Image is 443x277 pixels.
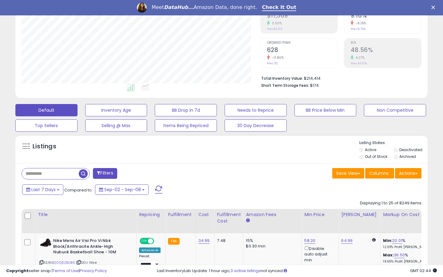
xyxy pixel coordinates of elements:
a: 64.99 [341,238,353,244]
button: Save View [332,168,364,179]
button: Filters [93,168,117,179]
a: 3 active listings [230,268,261,274]
button: Non Competitive [364,104,426,116]
small: Amazon Fees. [246,218,249,223]
button: Sep-02 - Sep-08 [95,184,149,195]
a: 20.01 [392,238,402,244]
span: Ordered Items [267,41,337,45]
span: Last 7 Days [31,187,56,193]
div: Preset: [139,254,161,268]
button: BB Price Below Min [294,104,357,116]
div: $0.30 min [246,243,297,249]
div: 15% [246,238,297,243]
h2: 628 [267,46,337,55]
button: Actions [395,168,421,179]
div: [PERSON_NAME] [341,211,378,218]
button: Last 7 Days [22,184,63,195]
h2: 48.56% [351,46,421,55]
div: Displaying 1 to 25 of 8249 items [360,200,421,206]
small: Prev: 46.57% [351,62,367,65]
b: Short Term Storage Fees: [261,83,309,88]
span: ON [140,239,148,244]
h2: $11,369 [267,12,337,20]
h5: Listings [33,142,56,151]
span: ROI [351,41,421,45]
div: ASIN: [39,238,132,277]
small: 0.50% [270,21,282,26]
strong: Copyright [6,268,29,274]
span: Sep-02 - Sep-08 [104,187,141,193]
div: Amazon Fees [246,211,299,218]
button: Items Being Repriced [155,119,217,132]
b: Total Inventory Value: [261,76,303,81]
small: Prev: 712 [267,62,278,65]
span: Compared to: [64,187,93,193]
button: Default [15,104,78,116]
li: $214,414 [261,74,417,82]
div: Markup on Cost [383,211,436,218]
div: % [383,238,434,249]
div: Cost [198,211,212,218]
div: Title [38,211,134,218]
div: Fulfillment [168,211,193,218]
th: The percentage added to the cost of goods (COGS) that forms the calculator for Min & Max prices. [381,209,439,233]
img: Profile image for Georgie [137,3,147,13]
div: Close [431,6,437,9]
i: DataHub... [164,4,194,10]
div: Amazon AI [139,247,161,253]
b: Nike Mens Air Visi Pro Vi Nbk Black/Anthracite Ankle-High Nubuck Basketball Shoe - 10M [53,238,128,257]
button: Inventory Age [85,104,147,116]
a: Privacy Policy [80,268,107,274]
div: seller snap | | [6,268,107,274]
div: 7.48 [217,238,238,243]
p: 12.03% Profit [PERSON_NAME] [383,245,434,249]
small: FBA [168,238,179,245]
span: 2025-09-16 02:44 GMT [410,268,437,274]
div: Min Price [304,211,336,218]
small: Prev: 9.76% [351,27,365,31]
a: Check It Out [262,4,297,11]
div: % [383,252,434,264]
label: Archived [399,154,416,159]
label: Out of Stock [365,154,387,159]
label: Active [365,147,376,152]
a: Terms of Use [53,268,79,274]
small: -6.15% [353,21,366,26]
button: Top Sellers [15,119,78,132]
a: 34.99 [198,238,210,244]
small: 4.27% [353,55,365,60]
div: Repricing [139,211,163,218]
a: 58.20 [304,238,315,244]
button: Selling @ Max [85,119,147,132]
span: Columns [369,170,389,176]
small: -11.80% [270,55,284,60]
div: Fulfillment Cost [217,211,241,224]
button: Needs to Reprice [225,104,287,116]
button: 30 Day Decrease [225,119,287,132]
small: Prev: $11,313 [267,27,282,31]
button: BB Drop in 7d [155,104,217,116]
p: Listing States: [359,140,428,146]
div: Meet Amazon Data, done right. [152,4,257,10]
span: $174 [310,82,319,88]
label: Deactivated [399,147,422,152]
b: Min: [383,238,392,243]
div: Last InventoryLab Update: 1 hour ago, not synced. [157,268,437,274]
img: 41yk2af1hzL._SL40_.jpg [39,238,52,247]
a: 36.50 [394,252,405,258]
button: Columns [365,168,394,179]
span: OFF [153,239,163,244]
b: Max: [383,252,394,258]
div: Disable auto adjust min [304,245,334,263]
h2: 9.16% [351,12,421,20]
